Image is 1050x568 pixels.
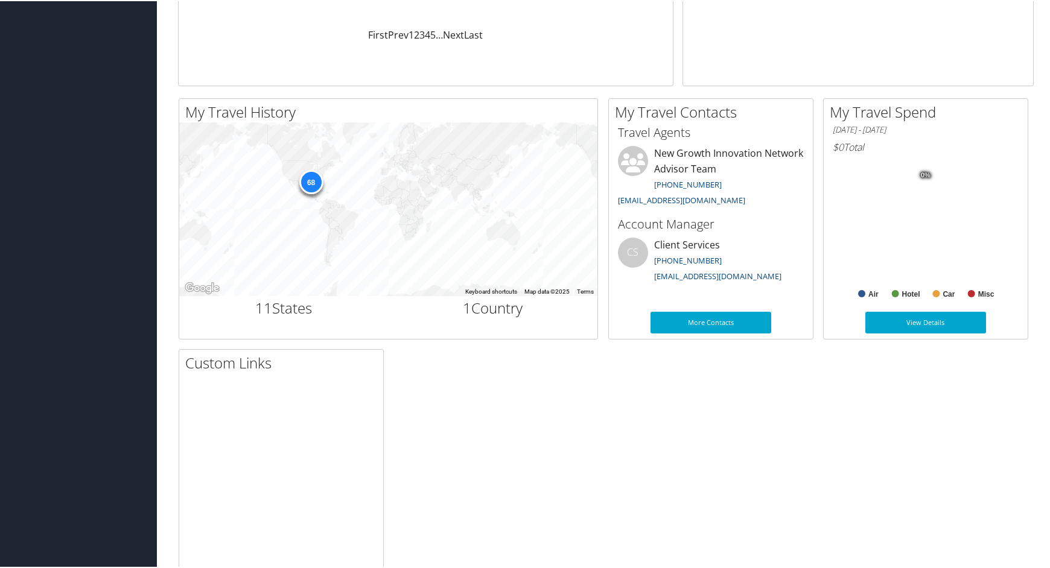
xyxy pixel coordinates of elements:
[943,289,955,297] text: Car
[651,311,771,332] a: More Contacts
[618,123,804,140] h3: Travel Agents
[425,27,430,40] a: 4
[612,145,810,209] li: New Growth Innovation Network Advisor Team
[833,123,1019,134] h6: [DATE] - [DATE]
[524,287,570,294] span: Map data ©2025
[185,101,597,121] h2: My Travel History
[921,171,931,178] tspan: 0%
[398,297,589,317] h2: Country
[830,101,1028,121] h2: My Travel Spend
[464,27,483,40] a: Last
[833,139,844,153] span: $0
[618,215,804,232] h3: Account Manager
[463,297,471,317] span: 1
[868,289,879,297] text: Air
[654,270,781,280] a: [EMAIL_ADDRESS][DOMAIN_NAME]
[419,27,425,40] a: 3
[255,297,272,317] span: 11
[182,279,222,295] img: Google
[654,178,722,189] a: [PHONE_NUMBER]
[388,27,409,40] a: Prev
[615,101,813,121] h2: My Travel Contacts
[833,139,1019,153] h6: Total
[188,297,380,317] h2: States
[865,311,986,332] a: View Details
[409,27,414,40] a: 1
[902,289,920,297] text: Hotel
[182,279,222,295] a: Open this area in Google Maps (opens a new window)
[436,27,443,40] span: …
[612,236,810,286] li: Client Services
[430,27,436,40] a: 5
[443,27,464,40] a: Next
[978,289,994,297] text: Misc
[465,286,517,295] button: Keyboard shortcuts
[618,194,745,204] a: [EMAIL_ADDRESS][DOMAIN_NAME]
[414,27,419,40] a: 2
[618,236,648,267] div: CS
[185,352,383,372] h2: Custom Links
[654,254,722,265] a: [PHONE_NUMBER]
[577,287,594,294] a: Terms (opens in new tab)
[368,27,388,40] a: First
[299,169,323,193] div: 68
